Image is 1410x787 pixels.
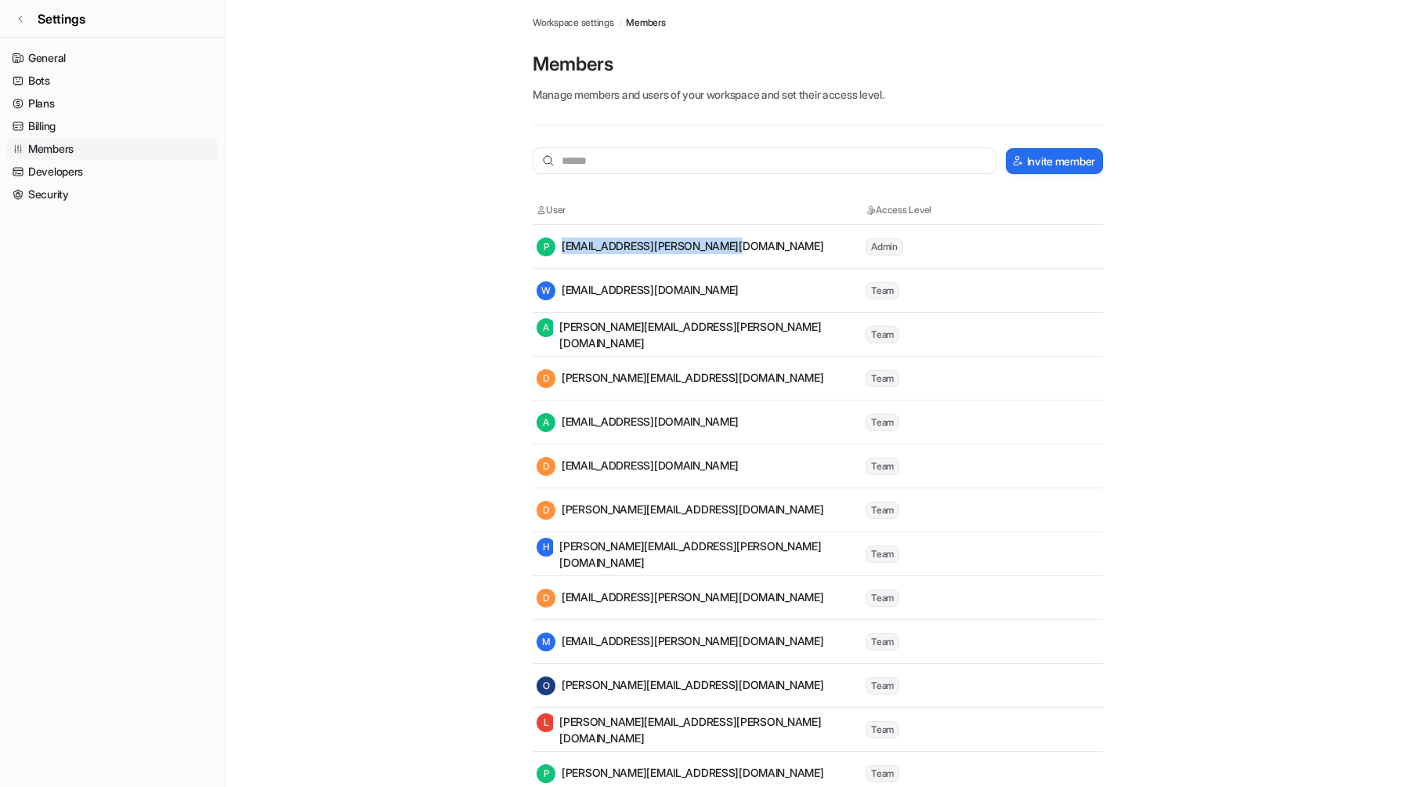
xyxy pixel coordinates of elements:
[866,205,876,215] img: Access Level
[537,538,864,571] div: [PERSON_NAME][EMAIL_ADDRESS][PERSON_NAME][DOMAIN_NAME]
[537,764,824,783] div: [PERSON_NAME][EMAIL_ADDRESS][DOMAIN_NAME]
[6,183,219,205] a: Security
[866,765,899,782] span: Team
[866,546,899,563] span: Team
[866,589,899,607] span: Team
[866,414,899,431] span: Team
[537,713,555,732] span: L
[537,369,824,388] div: [PERSON_NAME][EMAIL_ADDRESS][DOMAIN_NAME]
[866,502,899,519] span: Team
[537,205,546,215] img: User
[533,16,614,30] a: Workspace settings
[866,458,899,475] span: Team
[866,677,899,695] span: Team
[6,70,219,92] a: Bots
[537,238,824,256] div: [EMAIL_ADDRESS][PERSON_NAME][DOMAIN_NAME]
[533,52,1103,77] p: Members
[536,202,865,218] th: User
[537,713,864,746] div: [PERSON_NAME][EMAIL_ADDRESS][PERSON_NAME][DOMAIN_NAME]
[537,501,555,520] span: D
[537,281,739,300] div: [EMAIL_ADDRESS][DOMAIN_NAME]
[537,538,555,557] span: H
[865,202,1006,218] th: Access Level
[6,161,219,183] a: Developers
[537,589,555,607] span: D
[6,115,219,137] a: Billing
[537,501,824,520] div: [PERSON_NAME][EMAIL_ADDRESS][DOMAIN_NAME]
[537,318,555,337] span: A
[533,86,1103,103] p: Manage members and users of your workspace and set their access level.
[537,457,739,476] div: [EMAIL_ADDRESS][DOMAIN_NAME]
[537,281,555,300] span: W
[537,633,555,651] span: M
[38,9,85,28] span: Settings
[6,47,219,69] a: General
[866,326,899,343] span: Team
[537,318,864,351] div: [PERSON_NAME][EMAIL_ADDRESS][PERSON_NAME][DOMAIN_NAME]
[537,457,555,476] span: D
[619,16,622,30] span: /
[866,370,899,387] span: Team
[866,238,903,256] span: Admin
[866,633,899,651] span: Team
[537,369,555,388] span: D
[866,282,899,299] span: Team
[537,676,555,695] span: O
[6,138,219,160] a: Members
[537,238,555,256] span: P
[537,413,739,432] div: [EMAIL_ADDRESS][DOMAIN_NAME]
[1006,148,1103,174] button: Invite member
[626,16,665,30] a: Members
[6,92,219,114] a: Plans
[537,676,824,695] div: [PERSON_NAME][EMAIL_ADDRESS][DOMAIN_NAME]
[537,764,555,783] span: P
[537,413,555,432] span: A
[866,721,899,738] span: Team
[537,633,824,651] div: [EMAIL_ADDRESS][PERSON_NAME][DOMAIN_NAME]
[537,589,824,607] div: [EMAIL_ADDRESS][PERSON_NAME][DOMAIN_NAME]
